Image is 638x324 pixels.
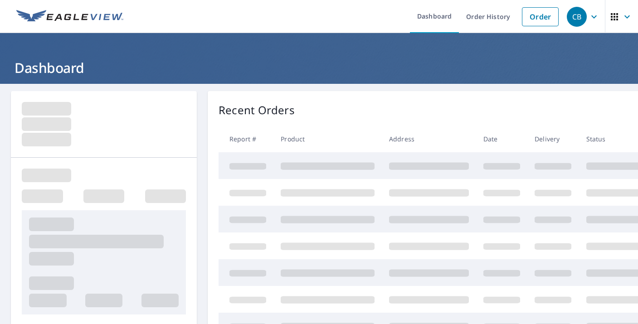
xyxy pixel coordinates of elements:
[382,126,476,152] th: Address
[273,126,382,152] th: Product
[527,126,579,152] th: Delivery
[219,102,295,118] p: Recent Orders
[567,7,587,27] div: CB
[476,126,527,152] th: Date
[11,58,627,77] h1: Dashboard
[16,10,123,24] img: EV Logo
[219,126,273,152] th: Report #
[522,7,559,26] a: Order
